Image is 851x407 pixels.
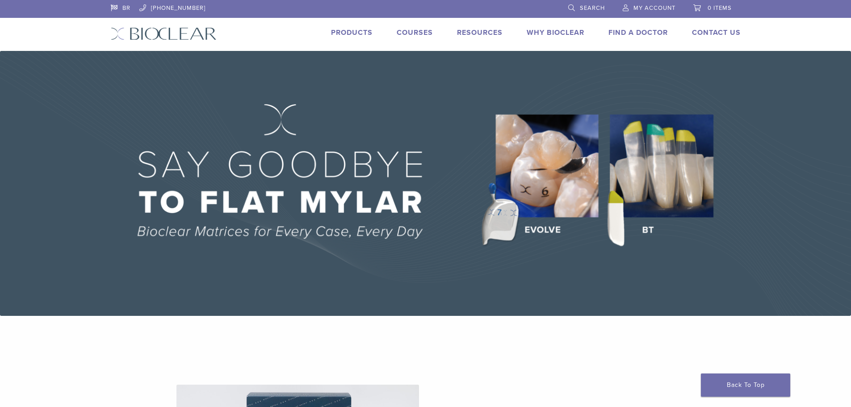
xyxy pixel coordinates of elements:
[457,28,503,37] a: Resources
[527,28,584,37] a: Why Bioclear
[111,27,217,40] img: Bioclear
[608,28,668,37] a: Find A Doctor
[692,28,741,37] a: Contact Us
[708,4,732,12] span: 0 items
[397,28,433,37] a: Courses
[701,373,790,397] a: Back To Top
[633,4,675,12] span: My Account
[580,4,605,12] span: Search
[331,28,373,37] a: Products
